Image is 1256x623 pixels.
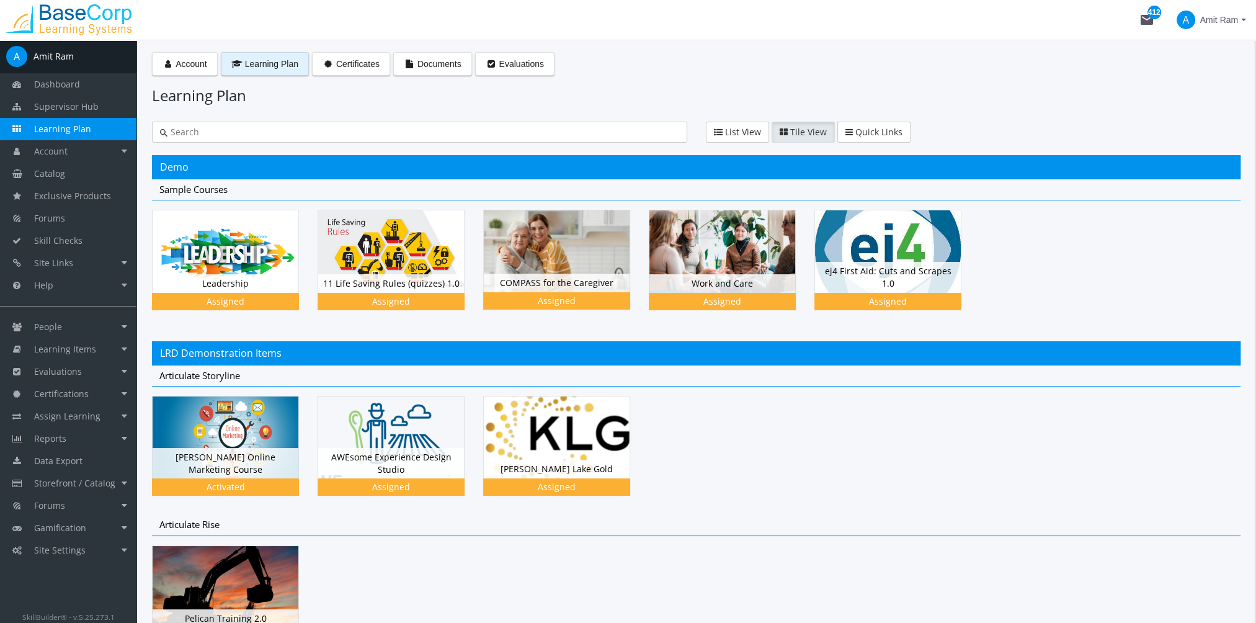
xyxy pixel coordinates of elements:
div: 11 Life Saving Rules (quizzes) 1.0 [318,210,483,328]
span: Supervisor Hub [34,101,99,112]
button: Evaluations [475,52,555,76]
span: Site Settings [34,544,86,556]
span: Evaluations [34,365,82,377]
span: Data Export [34,455,82,467]
span: Reports [34,433,66,444]
div: ej4 First Aid: Cuts and Scrapes 1.0 [815,262,961,292]
button: Documents [393,52,472,76]
span: Documents [417,59,461,69]
span: Catalog [34,168,65,179]
div: Activated [154,481,296,493]
div: AWEsome Experience Design Studio [318,396,483,514]
div: [PERSON_NAME] Lake Gold [484,460,630,478]
span: Assign Learning [34,410,100,422]
div: [PERSON_NAME] Online Marketing Course [153,448,298,478]
span: LRD Demonstration Items [160,346,282,360]
div: Assigned [320,295,462,308]
div: Assigned [320,481,462,493]
span: Learning Items [34,343,96,355]
input: Search [167,126,679,138]
button: Account [152,52,218,76]
div: Assigned [154,295,296,308]
div: Leadership [153,274,298,293]
span: Tile View [790,126,827,138]
span: Learning Plan [34,123,91,135]
i: Evaluations [486,60,497,68]
div: [PERSON_NAME] Online Marketing Course [152,396,318,514]
div: Assigned [817,295,959,308]
div: ej4 First Aid: Cuts and Scrapes 1.0 [814,210,980,328]
span: Amit Ram [1200,9,1238,31]
div: 11 Life Saving Rules (quizzes) 1.0 [318,274,464,293]
span: Forums [34,500,65,511]
i: Account [163,60,174,68]
span: Sample Courses [159,183,228,195]
span: Articulate Rise [159,518,220,531]
div: COMPASS for the Caregiver [484,274,630,292]
span: Certificates [336,59,380,69]
div: Work and Care [649,274,795,293]
div: Assigned [651,295,793,308]
small: SkillBuilder® - v.5.25.273.1 [22,612,115,622]
span: Account [176,59,207,69]
span: Evaluations [499,59,544,69]
span: Forums [34,212,65,224]
span: Demo [160,160,189,174]
span: Quick Links [855,126,902,138]
button: Certificates [312,52,390,76]
span: Articulate Storyline [159,369,240,382]
div: Work and Care [649,210,814,328]
span: Account [34,145,68,157]
div: Assigned [486,295,628,307]
div: [PERSON_NAME] Lake Gold [483,396,649,514]
i: Learning Plan [231,60,243,68]
span: Certifications [34,388,89,400]
span: Skill Checks [34,235,82,246]
span: Gamification [34,522,86,534]
div: Assigned [486,481,628,493]
span: Help [34,279,53,291]
span: Storefront / Catalog [34,477,115,489]
span: Exclusive Products [34,190,111,202]
div: Amit Ram [33,50,74,63]
span: A [1177,11,1195,29]
button: Learning Plan [221,52,309,76]
span: A [6,46,27,67]
div: COMPASS for the Caregiver [483,210,649,328]
span: People [34,321,62,333]
div: Leadership [152,210,318,328]
div: AWEsome Experience Design Studio [318,448,464,478]
span: List View [725,126,761,138]
i: Certificates [323,60,334,68]
span: Learning Plan [245,59,298,69]
i: Documents [404,60,415,68]
h1: Learning Plan [152,85,1240,106]
mat-icon: mail [1139,12,1154,27]
span: Site Links [34,257,73,269]
span: Dashboard [34,78,80,90]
